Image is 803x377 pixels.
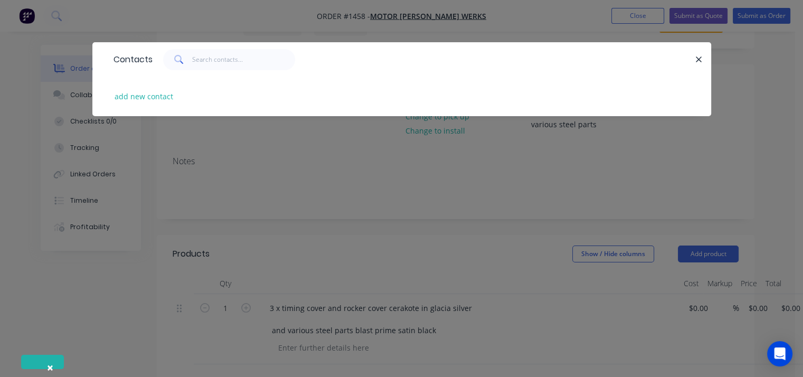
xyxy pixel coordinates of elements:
[47,360,53,375] span: ×
[767,341,792,366] div: Open Intercom Messenger
[192,49,295,70] input: Search contacts...
[108,43,153,77] div: Contacts
[109,89,179,103] button: add new contact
